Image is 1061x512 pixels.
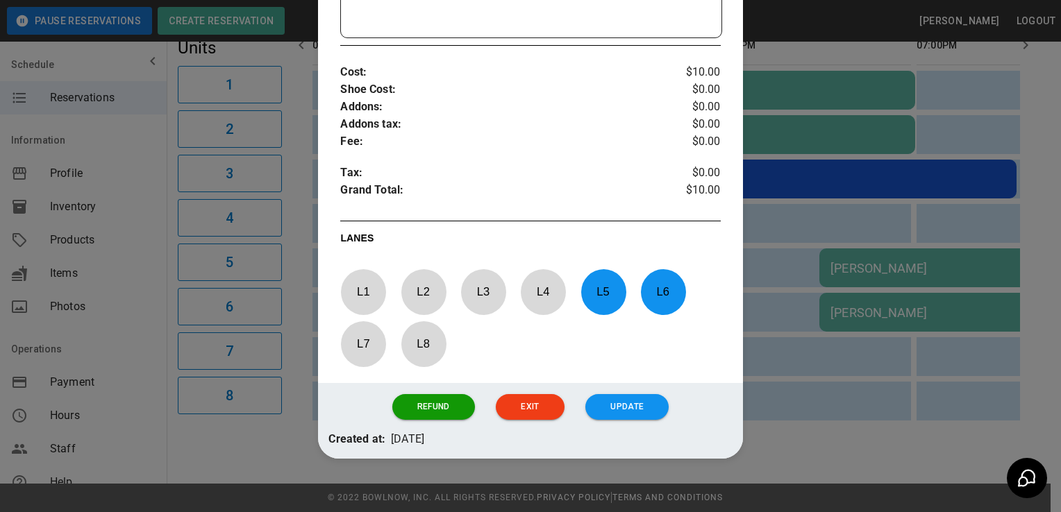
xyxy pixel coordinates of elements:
p: L 1 [340,275,386,308]
p: $0.00 [657,133,720,151]
p: L 7 [340,327,386,360]
p: L 2 [401,275,446,308]
p: $10.00 [657,64,720,81]
p: [DATE] [391,431,424,448]
p: Tax : [340,164,657,182]
p: L 4 [520,275,566,308]
p: L 8 [401,327,446,360]
p: Created at: [328,431,385,448]
p: Fee : [340,133,657,151]
p: L 6 [640,275,686,308]
p: LANES [340,231,720,250]
p: $0.00 [657,164,720,182]
p: Cost : [340,64,657,81]
p: Addons tax : [340,116,657,133]
p: Grand Total : [340,182,657,203]
button: Exit [496,394,564,420]
p: Addons : [340,99,657,116]
p: $0.00 [657,116,720,133]
p: L 3 [460,275,506,308]
p: $10.00 [657,182,720,203]
p: Shoe Cost : [340,81,657,99]
p: $0.00 [657,81,720,99]
p: L 5 [580,275,626,308]
button: Refund [392,394,475,420]
button: Update [585,394,669,420]
p: $0.00 [657,99,720,116]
